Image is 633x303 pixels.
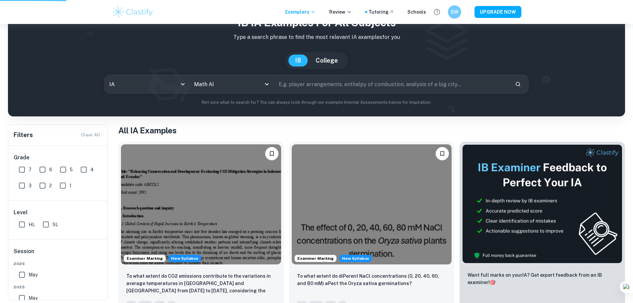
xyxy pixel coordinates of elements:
[121,144,281,264] img: ESS IA example thumbnail: To what extent do CO2 emissions contribu
[13,99,620,106] p: Not sure what to search for? You can always look through our example Internal Assessments below f...
[70,166,73,173] span: 5
[436,147,449,160] button: Bookmark
[124,255,165,261] span: Examiner Marking
[339,255,372,262] span: New Syllabus
[168,255,201,262] div: Starting from the May 2026 session, the ESS IA requirements have changed. We created this exempla...
[14,209,103,217] h6: Level
[90,166,94,173] span: 4
[407,8,426,16] a: Schools
[13,33,620,41] p: Type a search phrase to find the most relevant IA examples for you
[431,6,443,18] button: Help and Feedback
[29,271,38,278] span: May
[49,166,52,173] span: 6
[274,75,510,93] input: E.g. player arrangements, enthalpy of combustion, analysis of a big city...
[49,182,52,189] span: 2
[29,221,35,228] span: HL
[309,55,345,67] button: College
[512,78,524,90] button: Search
[14,247,103,261] h6: Session
[14,261,103,267] span: 2026
[29,166,32,173] span: 7
[490,280,495,285] span: 🎯
[369,8,394,16] a: Tutoring
[265,147,278,160] button: Bookmark
[118,124,625,136] h1: All IA Examples
[285,8,316,16] p: Exemplars
[475,6,521,18] button: UPGRADE NOW
[29,294,38,302] span: May
[451,8,458,16] h6: SW
[297,272,447,287] p: To what extent do diPerent NaCl concentrations (0, 20, 40, 60, and 80 mM) aPect the Oryza sativa ...
[168,255,201,262] span: New Syllabus
[339,255,372,262] div: Starting from the May 2026 session, the ESS IA requirements have changed. We created this exempla...
[105,75,189,93] div: IA
[295,255,336,261] span: Examiner Marking
[14,154,103,162] h6: Grade
[448,5,461,19] button: SW
[329,8,352,16] p: Review
[262,79,271,89] button: Open
[69,182,71,189] span: 1
[14,130,33,140] h6: Filters
[126,272,276,295] p: To what extent do CO2 emissions contribute to the variations in average temperatures in Indonesia...
[112,5,154,19] img: Clastify logo
[468,271,617,286] p: Want full marks on your IA ? Get expert feedback from an IB examiner!
[292,144,452,264] img: ESS IA example thumbnail: To what extent do diPerent NaCl concentr
[462,144,622,263] img: Thumbnail
[29,182,32,189] span: 3
[288,55,308,67] button: IB
[14,284,103,290] span: 2025
[53,221,58,228] span: SL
